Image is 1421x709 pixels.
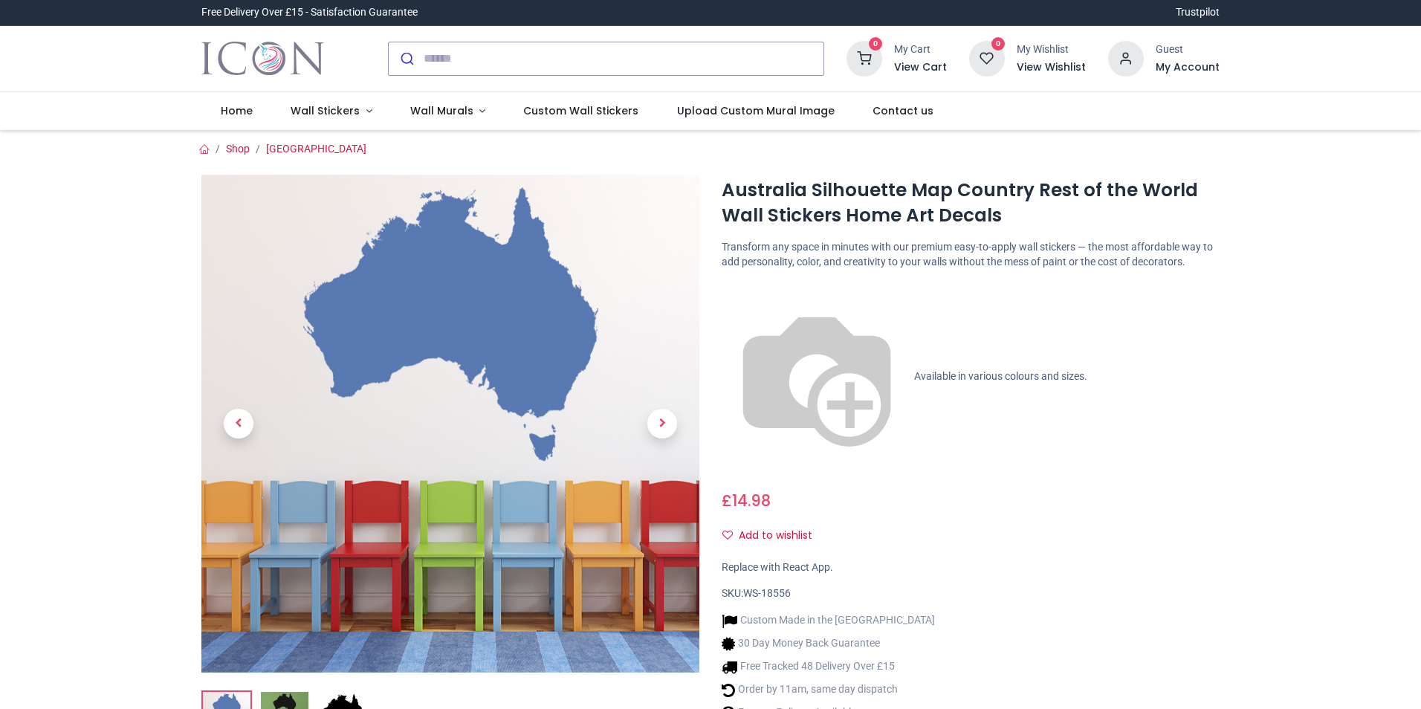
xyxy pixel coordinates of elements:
[201,38,324,80] a: Logo of Icon Wall Stickers
[722,613,935,629] li: Custom Made in the [GEOGRAPHIC_DATA]
[722,636,935,652] li: 30 Day Money Back Guarantee
[1156,60,1220,75] a: My Account
[722,490,771,511] span: £
[722,178,1220,229] h1: Australia Silhouette Map Country Rest of the World Wall Stickers Home Art Decals
[271,92,391,131] a: Wall Stickers
[201,5,418,20] div: Free Delivery Over £15 - Satisfaction Guarantee
[732,490,771,511] span: 14.98
[224,409,253,438] span: Previous
[743,587,791,599] span: WS-18556
[894,60,947,75] a: View Cart
[389,42,424,75] button: Submit
[1176,5,1220,20] a: Trustpilot
[969,51,1005,63] a: 0
[1017,60,1086,75] a: View Wishlist
[523,103,638,118] span: Custom Wall Stickers
[722,586,1220,601] div: SKU:
[291,103,360,118] span: Wall Stickers
[221,103,253,118] span: Home
[201,38,324,80] img: Icon Wall Stickers
[873,103,933,118] span: Contact us
[391,92,505,131] a: Wall Murals
[1156,42,1220,57] div: Guest
[894,42,947,57] div: My Cart
[847,51,882,63] a: 0
[991,37,1006,51] sup: 0
[722,282,912,472] img: color-wheel.png
[722,659,935,675] li: Free Tracked 48 Delivery Over £15
[1017,42,1086,57] div: My Wishlist
[869,37,883,51] sup: 0
[914,369,1087,381] span: Available in various colours and sizes.
[722,560,1220,575] div: Replace with React App.
[226,143,250,155] a: Shop
[201,175,699,673] img: Australia Silhouette Map Country Rest of the World Wall Stickers Home Art Decals
[266,143,366,155] a: [GEOGRAPHIC_DATA]
[410,103,473,118] span: Wall Murals
[677,103,835,118] span: Upload Custom Mural Image
[722,530,733,540] i: Add to wishlist
[722,682,935,698] li: Order by 11am, same day dispatch
[625,249,699,598] a: Next
[201,249,276,598] a: Previous
[722,523,825,548] button: Add to wishlistAdd to wishlist
[647,409,677,438] span: Next
[722,240,1220,269] p: Transform any space in minutes with our premium easy-to-apply wall stickers — the most affordable...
